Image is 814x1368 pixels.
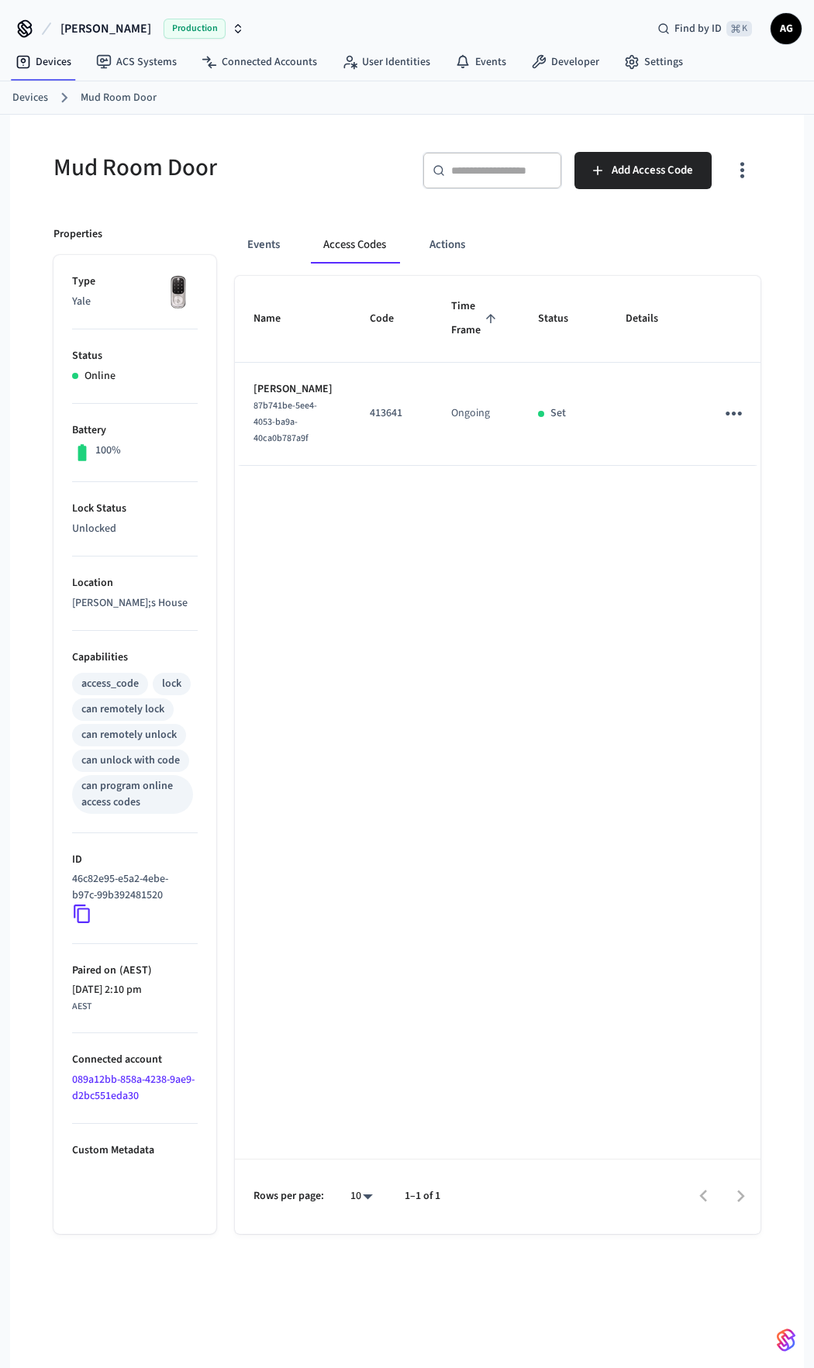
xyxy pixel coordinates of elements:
[674,21,722,36] span: Find by ID
[84,48,189,76] a: ACS Systems
[433,363,519,466] td: Ongoing
[72,1142,198,1159] p: Custom Metadata
[72,852,198,868] p: ID
[72,348,198,364] p: Status
[162,676,181,692] div: lock
[81,90,157,106] a: Mud Room Door
[519,48,612,76] a: Developer
[612,160,693,181] span: Add Access Code
[159,274,198,312] img: Yale Assure Touchscreen Wifi Smart Lock, Satin Nickel, Front
[451,295,501,343] span: Time Frame
[85,368,116,384] p: Online
[612,48,695,76] a: Settings
[72,1072,195,1104] a: 089a12bb-858a-4238-9ae9-d2bc551eda30
[72,294,198,310] p: Yale
[72,595,198,612] p: [PERSON_NAME];s House
[164,19,226,39] span: Production
[417,226,478,264] button: Actions
[626,307,678,331] span: Details
[60,19,151,38] span: [PERSON_NAME]
[81,753,180,769] div: can unlock with code
[370,307,414,331] span: Code
[538,307,588,331] span: Status
[72,575,198,591] p: Location
[81,778,184,811] div: can program online access codes
[254,399,317,445] span: 87b741be-5ee4-4053-ba9a-40ca0b787a9f
[254,1188,324,1204] p: Rows per page:
[235,276,814,466] table: sticky table
[550,405,566,422] p: Set
[254,307,301,331] span: Name
[95,443,121,459] p: 100%
[645,15,764,43] div: Find by ID⌘ K
[771,13,802,44] button: AG
[343,1185,380,1208] div: 10
[53,226,102,243] p: Properties
[235,226,292,264] button: Events
[189,48,329,76] a: Connected Accounts
[311,226,398,264] button: Access Codes
[772,15,800,43] span: AG
[72,982,142,998] span: [DATE] 2:10 pm
[72,871,191,904] p: 46c82e95-e5a2-4ebe-b97c-99b392481520
[726,21,752,36] span: ⌘ K
[12,90,48,106] a: Devices
[72,963,198,979] p: Paired on
[72,422,198,439] p: Battery
[81,701,164,718] div: can remotely lock
[72,1052,198,1068] p: Connected account
[81,727,177,743] div: can remotely unlock
[405,1188,440,1204] p: 1–1 of 1
[235,226,761,264] div: ant example
[254,381,333,398] p: [PERSON_NAME]
[329,48,443,76] a: User Identities
[72,650,198,666] p: Capabilities
[443,48,519,76] a: Events
[53,152,398,184] h5: Mud Room Door
[72,1000,91,1014] span: AEST
[370,405,414,422] p: 413641
[72,274,198,290] p: Type
[72,521,198,537] p: Unlocked
[72,982,142,1014] div: Australia/Brisbane
[81,676,139,692] div: access_code
[72,501,198,517] p: Lock Status
[116,963,152,978] span: ( AEST )
[777,1328,795,1352] img: SeamLogoGradient.69752ec5.svg
[3,48,84,76] a: Devices
[574,152,712,189] button: Add Access Code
